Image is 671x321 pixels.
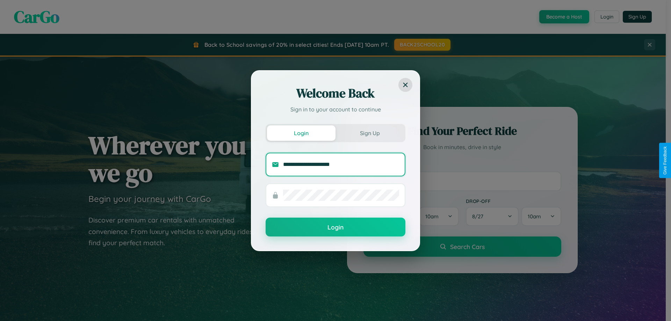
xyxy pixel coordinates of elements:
[335,125,404,141] button: Sign Up
[266,85,405,102] h2: Welcome Back
[266,105,405,114] p: Sign in to your account to continue
[663,146,668,175] div: Give Feedback
[267,125,335,141] button: Login
[266,218,405,236] button: Login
